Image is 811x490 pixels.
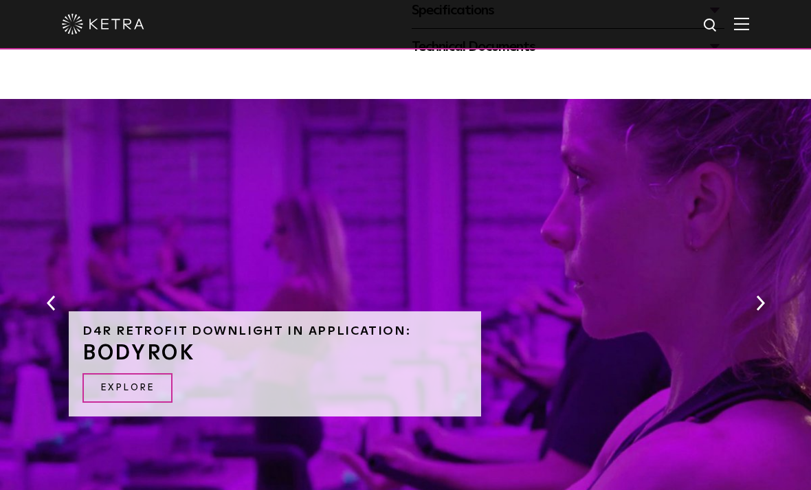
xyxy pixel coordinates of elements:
[62,14,144,34] img: ketra-logo-2019-white
[44,294,58,312] button: Previous
[82,325,467,337] h6: D4R Retrofit Downlight in Application:
[734,17,749,30] img: Hamburger%20Nav.svg
[753,294,767,312] button: Next
[82,343,467,364] h3: BODYROK
[702,17,720,34] img: search icon
[82,373,173,403] a: Explore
